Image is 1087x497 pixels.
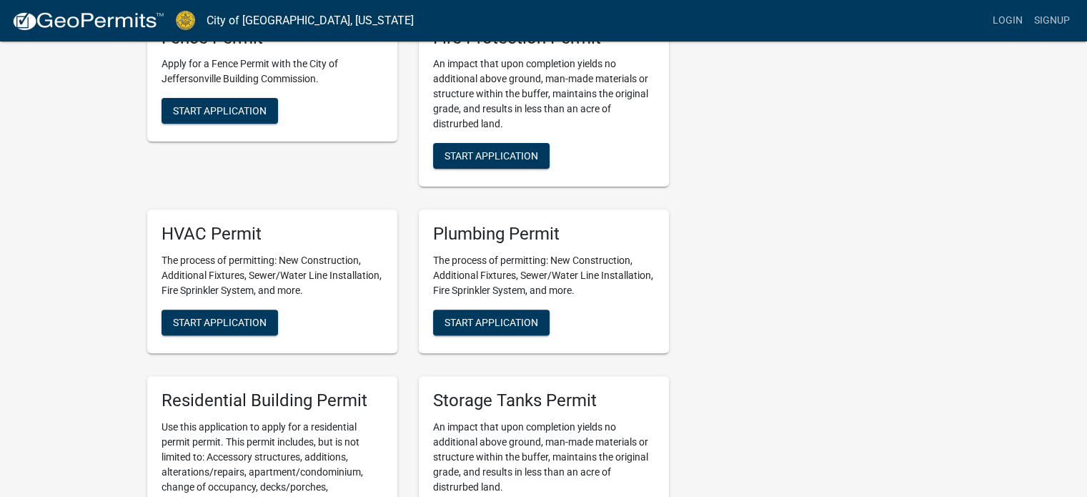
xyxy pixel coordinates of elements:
[1028,7,1076,34] a: Signup
[433,420,655,495] p: An impact that upon completion yields no additional above ground, man-made materials or structure...
[445,317,538,328] span: Start Application
[162,390,383,411] h5: Residential Building Permit
[173,105,267,117] span: Start Application
[433,390,655,411] h5: Storage Tanks Permit
[162,98,278,124] button: Start Application
[173,317,267,328] span: Start Application
[433,310,550,335] button: Start Application
[207,9,414,33] a: City of [GEOGRAPHIC_DATA], [US_STATE]
[433,224,655,245] h5: Plumbing Permit
[433,56,655,132] p: An impact that upon completion yields no additional above ground, man-made materials or structure...
[176,11,195,30] img: City of Jeffersonville, Indiana
[433,253,655,298] p: The process of permitting: New Construction, Additional Fixtures, Sewer/Water Line Installation, ...
[987,7,1028,34] a: Login
[162,310,278,335] button: Start Application
[162,253,383,298] p: The process of permitting: New Construction, Additional Fixtures, Sewer/Water Line Installation, ...
[162,224,383,245] h5: HVAC Permit
[445,150,538,162] span: Start Application
[162,56,383,87] p: Apply for a Fence Permit with the City of Jeffersonville Building Commission.
[433,143,550,169] button: Start Application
